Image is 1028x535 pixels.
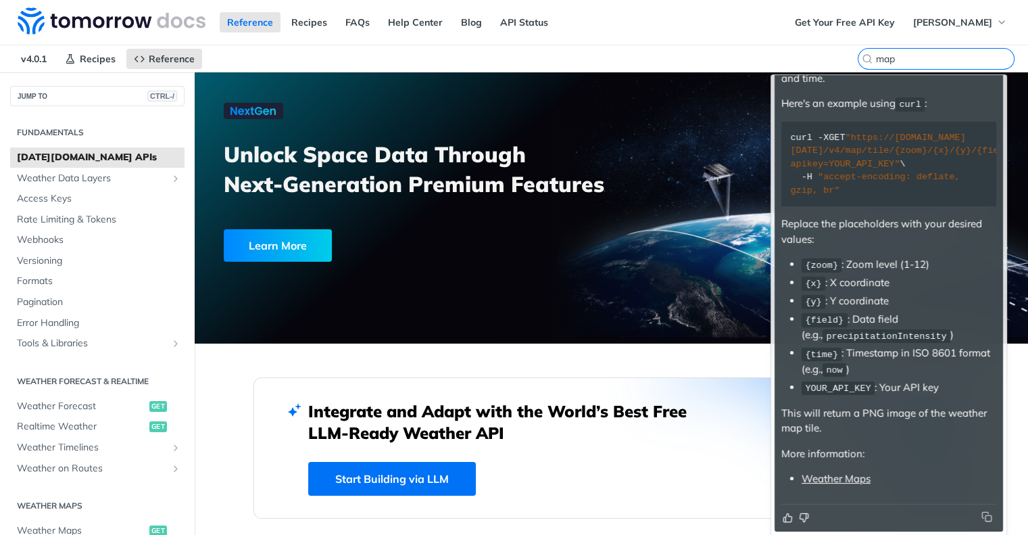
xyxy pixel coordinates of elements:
img: NextGen [224,103,283,119]
span: Weather on Routes [17,462,167,475]
img: Tomorrow.io Weather API Docs [18,7,205,34]
p: Replace the placeholders with your desired values: [781,216,996,247]
button: Show subpages for Weather Data Layers [170,173,181,184]
li: : Timestamp in ISO 8601 format (e.g., ) [802,346,996,377]
li: : Zoom level (1-12) [802,257,996,273]
a: Weather Data LayersShow subpages for Weather Data Layers [10,168,185,189]
span: {y} [805,297,821,307]
span: YOUR_API_KEY [805,383,871,394]
span: {zoom} [805,260,838,271]
span: Versioning [17,254,181,268]
button: Thumbs down [798,511,810,525]
span: Recipes [80,53,116,65]
span: -X [818,133,829,143]
a: Reference [126,49,202,69]
li: : Your API key [802,380,996,396]
a: Access Keys [10,189,185,209]
a: Reference [220,12,280,32]
span: Weather Forecast [17,400,146,413]
span: curl [791,133,812,143]
h2: Weather Forecast & realtime [10,375,185,388]
span: v4.0.1 [14,49,54,69]
a: Weather Forecastget [10,396,185,417]
span: Access Keys [17,192,181,206]
a: Pagination [10,292,185,312]
span: "accept-encoding: deflate, gzip, br" [791,172,966,195]
a: Tools & LibrariesShow subpages for Tools & Libraries [10,333,185,354]
a: Weather TimelinesShow subpages for Weather Timelines [10,438,185,458]
a: Weather Maps [802,472,871,485]
span: Webhooks [17,233,181,247]
div: Learn More [224,229,332,262]
span: Realtime Weather [17,420,146,434]
a: Recipes [57,49,123,69]
span: Tools & Libraries [17,337,167,350]
span: curl [899,99,921,110]
a: Formats [10,271,185,292]
a: Recipes [284,12,335,32]
button: Show subpages for Weather on Routes [170,463,181,474]
p: More information: [781,446,996,462]
button: JUMP TOCTRL-/ [10,86,185,106]
button: Show subpages for Weather Timelines [170,442,181,453]
h2: Fundamentals [10,126,185,139]
span: {field} [805,315,843,325]
a: Rate Limiting & Tokens [10,210,185,230]
span: Weather Data Layers [17,172,167,185]
span: get [149,401,167,412]
span: CTRL-/ [147,91,177,101]
a: FAQs [338,12,377,32]
p: Here's an example using : [781,96,996,112]
a: [DATE][DOMAIN_NAME] APIs [10,147,185,168]
button: Show subpages for Tools & Libraries [170,338,181,349]
a: Get Your Free API Key [787,12,902,32]
a: API Status [493,12,556,32]
span: Weather Timelines [17,441,167,455]
button: Thumbs up [781,511,794,525]
button: [PERSON_NAME] [906,12,1014,32]
span: {time} [805,349,838,359]
a: Learn More [224,229,545,262]
a: Blog [454,12,489,32]
h2: Weather Maps [10,500,185,512]
a: Error Handling [10,313,185,333]
input: Search [876,53,1014,65]
li: : Y coordinate [802,294,996,309]
a: Versioning [10,251,185,271]
a: Realtime Weatherget [10,417,185,437]
span: -H [802,172,812,182]
span: Reference [149,53,195,65]
li: : Data field (e.g., ) [802,312,996,344]
span: [DATE][DOMAIN_NAME] APIs [17,151,181,164]
span: precipitationIntensity [826,331,946,341]
button: Copy to clipboard [977,511,996,522]
div: GET \ [791,131,987,197]
a: Start Building via LLM [308,462,476,496]
a: Weather on RoutesShow subpages for Weather on Routes [10,459,185,479]
span: Formats [17,275,181,288]
h2: Integrate and Adapt with the World’s Best Free LLM-Ready Weather API [308,400,707,444]
span: now [826,365,842,375]
span: [PERSON_NAME] [913,16,992,28]
h3: Unlock Space Data Through Next-Generation Premium Features [224,139,626,199]
a: Help Center [381,12,450,32]
span: {x} [805,279,821,289]
span: Rate Limiting & Tokens [17,213,181,227]
p: This will return a PNG image of the weather map tile. [781,406,996,436]
li: : X coordinate [802,275,996,291]
a: Webhooks [10,230,185,250]
svg: Search [862,53,873,64]
span: Pagination [17,296,181,309]
span: Error Handling [17,317,181,330]
span: get [149,421,167,432]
